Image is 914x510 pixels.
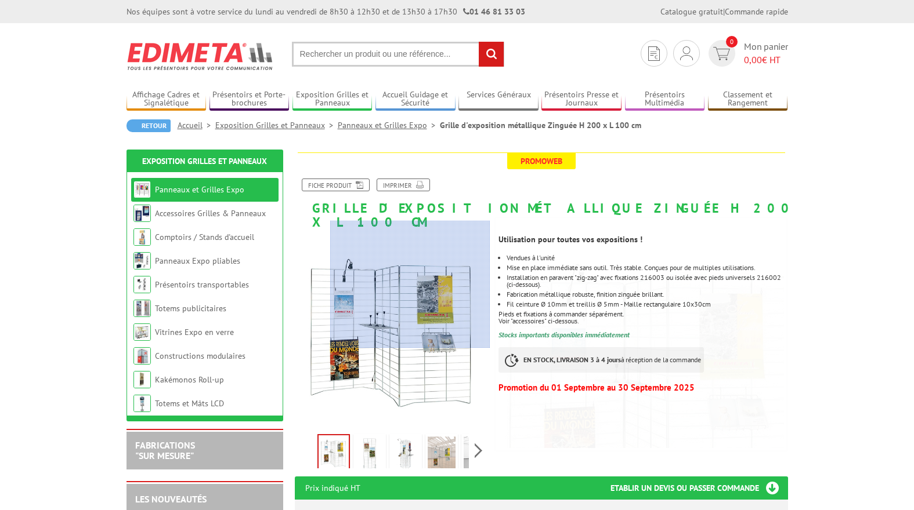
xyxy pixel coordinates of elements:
[133,228,151,246] img: Comptoirs / Stands d'accueil
[725,6,788,17] a: Commande rapide
[428,436,456,472] img: grille_exposition_metallique_zinguee_216008_3.jpg
[127,90,207,109] a: Affichage Cadres et Signalétique
[209,90,290,109] a: Présentoirs et Porte-brochures
[305,476,360,500] p: Prix indiqué HT
[133,300,151,317] img: Totems publicitaires
[392,436,420,472] img: grille_exposition_metallique_zinguee_216008.jpg
[133,181,151,198] img: Panneaux et Grilles Expo
[133,205,151,222] img: Accessoires Grilles & Panneaux
[155,232,254,242] a: Comptoirs / Stands d'accueil
[215,120,338,130] a: Exposition Grilles et Panneaux
[464,436,492,472] img: grille_exposition_metallique_zinguee_216008_4.jpg
[463,6,525,17] strong: 01 46 81 33 03
[133,347,151,365] img: Constructions modulaires
[479,42,504,67] input: rechercher
[292,90,373,109] a: Exposition Grilles et Panneaux
[155,279,249,290] a: Présentoirs transportables
[178,120,215,130] a: Accueil
[338,120,440,130] a: Panneaux et Grilles Expo
[713,47,730,60] img: devis rapide
[507,153,576,169] span: Promoweb
[610,476,788,500] h3: Etablir un devis ou passer commande
[155,184,244,195] a: Panneaux et Grilles Expo
[660,6,788,17] div: |
[706,40,788,67] a: devis rapide 0 Mon panier 0,00€ HT
[680,46,693,60] img: devis rapide
[744,54,762,65] span: 0,00
[142,156,267,166] a: Exposition Grilles et Panneaux
[625,90,705,109] a: Présentoirs Multimédia
[377,178,430,191] a: Imprimer
[648,46,660,61] img: devis rapide
[155,374,224,385] a: Kakémonos Roll-up
[127,6,525,17] div: Nos équipes sont à votre service du lundi au vendredi de 8h30 à 12h30 et de 13h30 à 17h30
[133,252,151,269] img: Panneaux Expo pliables
[660,6,723,17] a: Catalogue gratuit
[155,303,226,314] a: Totems publicitaires
[319,435,349,471] img: panneaux_et_grilles_216008.jpg
[155,256,240,266] a: Panneaux Expo pliables
[708,90,788,109] a: Classement et Rangement
[155,208,266,218] a: Accessoires Grilles & Panneaux
[133,276,151,293] img: Présentoirs transportables
[135,439,195,461] a: FABRICATIONS"Sur Mesure"
[744,53,788,67] span: € HT
[292,42,504,67] input: Rechercher un produit ou une référence...
[375,90,456,109] a: Accueil Guidage et Sécurité
[133,371,151,388] img: Kakémonos Roll-up
[135,493,207,505] a: LES NOUVEAUTÉS
[440,119,641,131] li: Grille d'exposition métallique Zinguée H 200 x L 100 cm
[127,119,171,132] a: Retour
[458,90,539,109] a: Services Généraux
[744,40,788,67] span: Mon panier
[473,441,484,460] span: Next
[155,351,245,361] a: Constructions modulaires
[155,398,224,409] a: Totems et Mâts LCD
[726,36,738,48] span: 0
[127,35,274,78] img: Edimeta
[356,436,384,472] img: grille_exposition_metallique_zinguee_216008_1.jpg
[133,395,151,412] img: Totems et Mâts LCD
[155,327,234,337] a: Vitrines Expo en verre
[302,178,370,191] a: Fiche produit
[133,323,151,341] img: Vitrines Expo en verre
[541,90,622,109] a: Présentoirs Presse et Journaux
